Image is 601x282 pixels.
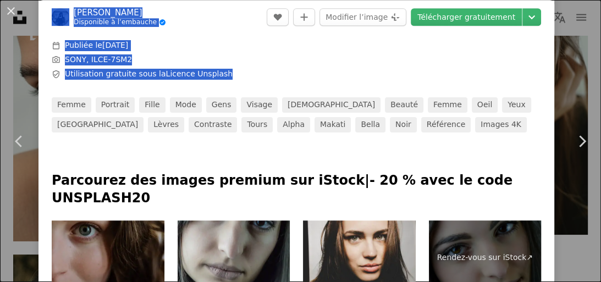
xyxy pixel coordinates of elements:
a: visage [241,97,278,113]
a: femme [428,97,467,113]
a: référence [421,117,471,132]
p: Parcourez des images premium sur iStock | - 20 % avec le code UNSPLASH20 [52,172,541,207]
a: fille [139,97,165,113]
time: 17 juin 2018 à 08:50:20 UTC+2 [102,41,128,49]
a: yeux [502,97,531,113]
a: noir [390,117,417,132]
button: Ajouter à la collection [293,8,315,26]
a: beauté [385,97,423,113]
a: alpha [277,117,310,132]
a: Tours [241,117,273,132]
a: Images 4K [475,117,527,132]
button: Choisissez la taille de téléchargement [522,8,541,26]
a: Télécharger gratuitement [411,8,522,26]
a: bella [355,117,385,132]
a: Makati [315,117,351,132]
button: J’aime [267,8,289,26]
a: lèvres [148,117,184,132]
a: [GEOGRAPHIC_DATA] [52,117,144,132]
a: gens [206,97,237,113]
button: Modifier l’image [319,8,406,26]
img: Accéder au profil de JC Gellidon [52,8,69,26]
a: mode [170,97,202,113]
a: Licence Unsplash [166,69,233,78]
a: [DEMOGRAPHIC_DATA] [282,97,381,113]
span: Utilisation gratuite sous la [65,69,233,80]
span: Publiée le [65,41,128,49]
a: Suivant [563,89,601,194]
a: oeil [472,97,498,113]
a: [PERSON_NAME] [74,7,166,18]
a: femme [52,97,91,113]
a: contraste [189,117,237,132]
a: portrait [96,97,135,113]
a: Disponible à l’embauche [74,18,166,27]
button: SONY, ILCE-7SM2 [65,54,132,65]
